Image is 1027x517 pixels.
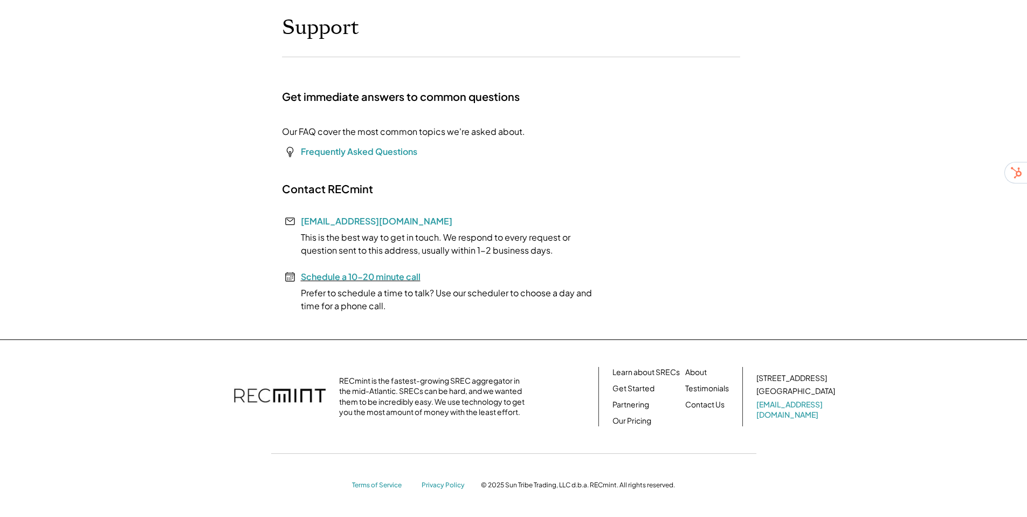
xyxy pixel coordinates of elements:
div: Prefer to schedule a time to talk? Use our scheduler to choose a day and time for a phone call. [282,287,605,312]
a: Partnering [612,399,649,410]
h2: Contact RECmint [282,182,373,196]
div: [STREET_ADDRESS] [756,373,827,384]
div: © 2025 Sun Tribe Trading, LLC d.b.a. RECmint. All rights reserved. [481,481,675,489]
a: [EMAIL_ADDRESS][DOMAIN_NAME] [756,399,837,420]
div: This is the best way to get in touch. We respond to every request or question sent to this addres... [282,231,605,257]
a: Contact Us [685,399,725,410]
a: Testimonials [685,383,729,394]
div: [GEOGRAPHIC_DATA] [756,386,835,397]
a: Privacy Policy [422,481,470,490]
img: recmint-logotype%403x.png [234,378,326,416]
a: About [685,367,707,378]
a: Learn about SRECs [612,367,680,378]
h2: Get immediate answers to common questions [282,90,520,104]
a: Get Started [612,383,654,394]
a: Frequently Asked Questions [301,146,417,157]
div: RECmint is the fastest-growing SREC aggregator in the mid-Atlantic. SRECs can be hard, and we wan... [339,376,530,418]
a: Our Pricing [612,416,651,426]
div: Our FAQ cover the most common topics we're asked about. [282,125,525,138]
a: Schedule a 10-20 minute call [301,271,421,282]
a: Terms of Service [352,481,411,490]
a: [EMAIL_ADDRESS][DOMAIN_NAME] [301,215,452,227]
h1: Support [282,15,359,40]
